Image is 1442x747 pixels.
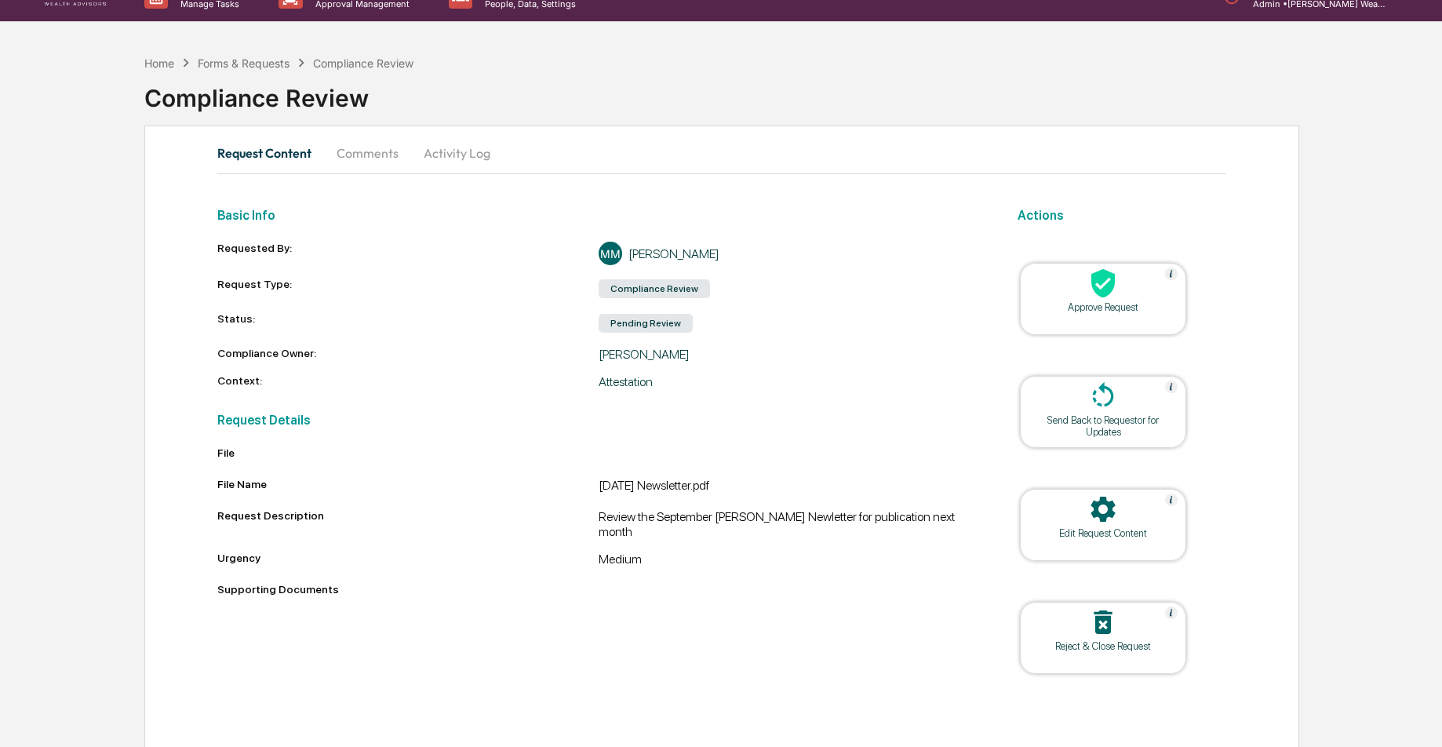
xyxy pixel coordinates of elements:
div: Attestation [599,374,980,389]
div: secondary tabs example [217,134,1227,172]
div: Edit Request Content [1032,527,1174,539]
div: MM [599,242,622,265]
div: Home [144,56,174,70]
div: [DATE] Newsletter.pdf [599,478,980,497]
button: Activity Log [411,134,503,172]
div: Requested By: [217,242,599,265]
div: Approve Request [1032,301,1174,313]
div: Compliance Review [599,279,710,298]
img: Help [1165,268,1178,280]
div: Review the September [PERSON_NAME] Newletter for publication next month [599,509,980,539]
div: File Name [217,478,599,490]
img: Help [1165,607,1178,619]
div: Medium [599,552,980,570]
div: Request Type: [217,278,599,300]
div: Pending Review [599,314,693,333]
h2: Request Details [217,413,981,428]
div: Request Description [217,509,599,533]
div: Send Back to Requestor for Updates [1032,414,1174,438]
h2: Actions [1018,208,1226,223]
img: Help [1165,381,1178,393]
div: Reject & Close Request [1032,640,1174,652]
div: Supporting Documents [217,583,981,596]
div: Compliance Owner: [217,347,599,362]
div: Compliance Review [144,71,1442,112]
div: [PERSON_NAME] [628,246,719,261]
div: Urgency [217,552,599,564]
div: File [217,446,981,459]
div: Status: [217,312,599,334]
button: Request Content [217,134,324,172]
img: Help [1165,494,1178,506]
div: Context: [217,374,599,389]
div: Forms & Requests [198,56,289,70]
div: [PERSON_NAME] [599,347,980,362]
h2: Basic Info [217,208,981,223]
button: Comments [324,134,411,172]
div: Compliance Review [313,56,413,70]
